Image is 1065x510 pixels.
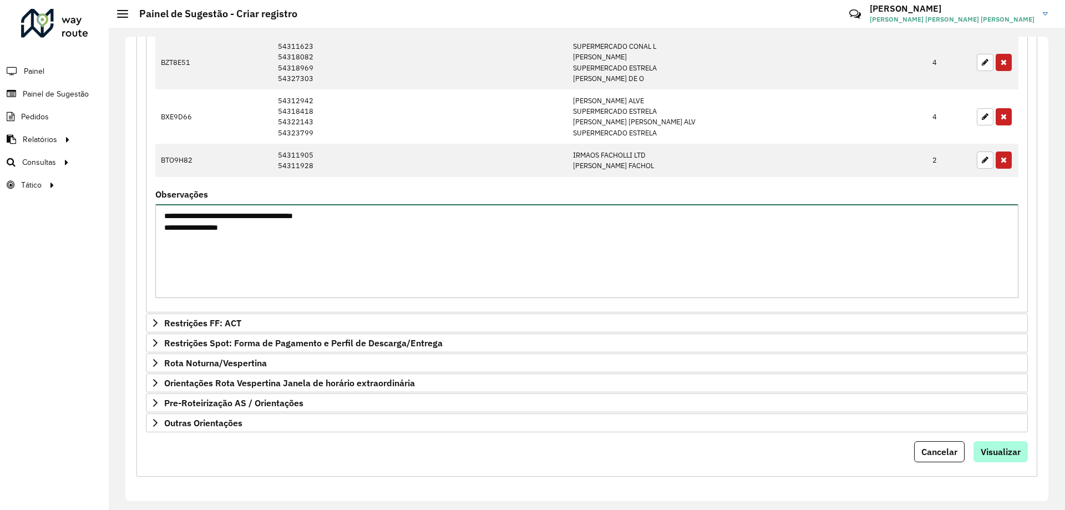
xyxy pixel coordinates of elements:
[973,441,1028,462] button: Visualizar
[24,65,44,77] span: Painel
[22,156,56,168] span: Consultas
[23,134,57,145] span: Relatórios
[128,8,297,20] h2: Painel de Sugestão - Criar registro
[567,36,927,90] td: SUPERMERCADO CONAL L [PERSON_NAME] SUPERMERCADO ESTRELA [PERSON_NAME] DE O
[155,36,272,90] td: BZT8E51
[164,319,241,327] span: Restrições FF: ACT
[21,111,49,123] span: Pedidos
[146,334,1028,352] a: Restrições Spot: Forma de Pagamento e Perfil de Descarga/Entrega
[164,358,267,367] span: Rota Noturna/Vespertina
[927,36,971,90] td: 4
[146,393,1028,412] a: Pre-Roteirização AS / Orientações
[155,89,272,144] td: BXE9D66
[146,314,1028,332] a: Restrições FF: ACT
[567,89,927,144] td: [PERSON_NAME] ALVE SUPERMERCADO ESTRELA [PERSON_NAME] [PERSON_NAME] ALV SUPERMERCADO ESTRELA
[927,89,971,144] td: 4
[843,2,867,26] a: Contato Rápido
[146,413,1028,432] a: Outras Orientações
[272,89,567,144] td: 54312942 54318418 54322143 54323799
[870,14,1034,24] span: [PERSON_NAME] [PERSON_NAME] [PERSON_NAME]
[146,354,1028,372] a: Rota Noturna/Vespertina
[272,144,567,176] td: 54311905 54311928
[914,441,965,462] button: Cancelar
[164,339,443,347] span: Restrições Spot: Forma de Pagamento e Perfil de Descarga/Entrega
[164,398,303,407] span: Pre-Roteirização AS / Orientações
[870,3,1034,14] h3: [PERSON_NAME]
[155,144,272,176] td: BTO9H82
[23,88,89,100] span: Painel de Sugestão
[567,144,927,176] td: IRMAOS FACHOLLI LTD [PERSON_NAME] FACHOL
[921,446,957,457] span: Cancelar
[164,418,242,427] span: Outras Orientações
[155,188,208,201] label: Observações
[21,179,42,191] span: Tático
[272,36,567,90] td: 54311623 54318082 54318969 54327303
[164,378,415,387] span: Orientações Rota Vespertina Janela de horário extraordinária
[981,446,1021,457] span: Visualizar
[146,373,1028,392] a: Orientações Rota Vespertina Janela de horário extraordinária
[927,144,971,176] td: 2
